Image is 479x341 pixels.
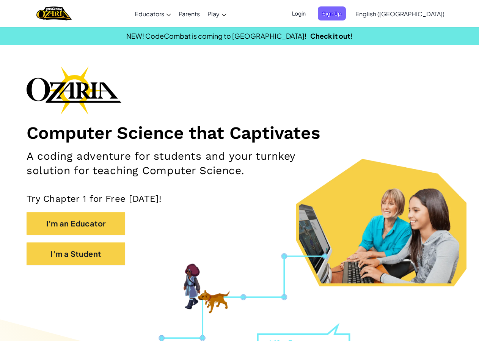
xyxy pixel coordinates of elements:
[27,122,452,143] h1: Computer Science that Captivates
[287,6,310,20] button: Login
[36,6,72,21] a: Ozaria by CodeCombat logo
[207,10,220,18] span: Play
[27,193,452,204] p: Try Chapter 1 for Free [DATE]!
[27,242,125,265] button: I'm a Student
[36,6,72,21] img: Home
[135,10,164,18] span: Educators
[355,10,444,18] span: English ([GEOGRAPHIC_DATA])
[27,212,125,235] button: I'm an Educator
[27,149,312,178] h2: A coding adventure for students and your turnkey solution for teaching Computer Science.
[318,6,346,20] button: Sign Up
[175,3,204,24] a: Parents
[27,66,121,115] img: Ozaria branding logo
[310,31,353,40] a: Check it out!
[131,3,175,24] a: Educators
[352,3,448,24] a: English ([GEOGRAPHIC_DATA])
[126,31,306,40] span: NEW! CodeCombat is coming to [GEOGRAPHIC_DATA]!
[204,3,230,24] a: Play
